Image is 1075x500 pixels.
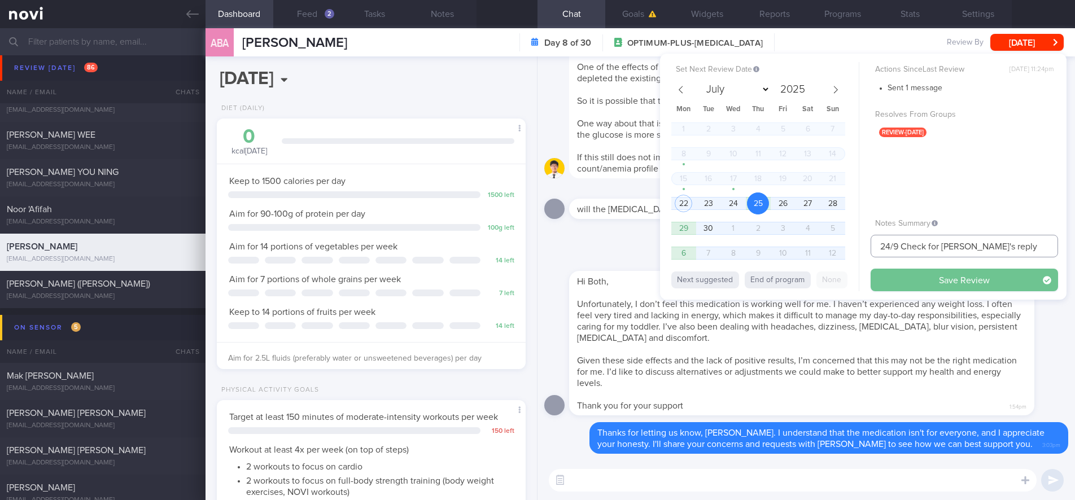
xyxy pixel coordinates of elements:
[676,65,854,75] label: Set Next Review Date
[486,224,514,233] div: 100 g left
[228,127,270,157] div: kcal [DATE]
[772,217,794,239] span: October 3, 2025
[7,106,199,115] div: [EMAIL_ADDRESS][DOMAIN_NAME]
[217,386,319,394] div: Physical Activity Goals
[486,322,514,331] div: 14 left
[7,371,94,380] span: Mak [PERSON_NAME]
[701,81,770,98] select: Month
[486,290,514,298] div: 7 left
[7,143,199,152] div: [EMAIL_ADDRESS][DOMAIN_NAME]
[671,271,739,288] button: Next suggested
[229,177,346,186] span: Keep to 1500 calories per day
[721,106,746,113] span: Wed
[7,279,150,288] span: [PERSON_NAME] ([PERSON_NAME])
[577,356,1017,388] span: Given these side effects and the lack of positive results, I’m concerned that this may not be the...
[797,192,819,214] span: September 27, 2025
[7,130,95,139] span: [PERSON_NAME] WEE
[888,81,1058,94] li: Sent 1 message
[7,242,77,251] span: [PERSON_NAME]
[203,21,237,65] div: ABA
[544,37,591,49] strong: Day 8 of 30
[947,38,984,48] span: Review By
[577,205,827,214] span: will the [MEDICAL_DATA] check for iron and [MEDICAL_DATA]?
[821,192,844,214] span: September 28, 2025
[229,308,375,317] span: Keep to 14 portions of fruits per week
[746,106,771,113] span: Thu
[7,255,199,264] div: [EMAIL_ADDRESS][DOMAIN_NAME]
[772,192,794,214] span: September 26, 2025
[7,205,52,214] span: Noor 'Afifah
[871,269,1058,291] button: Save Review
[577,153,980,173] span: If this still does not improve the energy levels, then some blood works may be considered. A full...
[671,106,696,113] span: Mon
[246,458,513,472] li: 2 workouts to focus on cardio
[229,275,401,284] span: Aim for 7 portions of whole grains per week
[577,277,609,286] span: Hi Both,
[597,428,1045,449] span: Thanks for letting us know, [PERSON_NAME]. I understand that the medication isn't for everyone, a...
[797,217,819,239] span: October 4, 2025
[771,106,796,113] span: Fri
[776,84,807,95] input: Year
[229,242,397,251] span: Aim for 14 portions of vegetables per week
[325,9,334,19] div: 2
[722,242,744,264] span: October 8, 2025
[627,38,763,49] span: OPTIMUM-PLUS-[MEDICAL_DATA]
[747,242,769,264] span: October 9, 2025
[228,354,482,362] span: Aim for 2.5L fluids (preferably water or unsweetened beverages) per day
[577,300,1021,343] span: Unfortunately, I don’t feel this medication is working well for me. I haven’t experienced any wei...
[7,181,199,189] div: [EMAIL_ADDRESS][DOMAIN_NAME]
[486,191,514,200] div: 1500 left
[577,97,899,106] span: So it is possible that the reduced portions may not sustain you to your next intake.
[672,192,694,214] span: September 22, 2025
[1010,400,1026,411] span: 1:54pm
[229,413,498,422] span: Target at least 150 minutes of moderate-intensity workouts per week
[577,401,683,410] span: Thank you for your support
[7,93,75,102] span: [PERSON_NAME]
[7,384,199,393] div: [EMAIL_ADDRESS][DOMAIN_NAME]
[7,218,199,226] div: [EMAIL_ADDRESS][DOMAIN_NAME]
[672,217,694,239] span: September 29, 2025
[747,217,769,239] span: October 2, 2025
[796,106,820,113] span: Sat
[246,472,513,498] li: 2 workouts to focus on full-body strength training (body weight exercises, NOVI workouts)
[228,127,270,147] div: 0
[722,192,744,214] span: September 24, 2025
[821,242,844,264] span: October 12, 2025
[875,220,938,227] span: Notes Summary
[747,192,769,214] span: September 25, 2025
[486,427,514,436] div: 150 left
[697,242,719,264] span: October 7, 2025
[875,65,1054,75] label: Actions Since Last Review
[696,106,721,113] span: Tue
[242,36,347,50] span: [PERSON_NAME]
[160,340,206,363] div: Chats
[875,110,1054,120] label: Resolves From Groups
[229,445,409,454] span: Workout at least 4x per week (on top of steps)
[7,168,119,177] span: [PERSON_NAME] YOU NING
[7,446,146,455] span: [PERSON_NAME] [PERSON_NAME]
[229,209,365,218] span: Aim for 90-100g of protein per day
[7,56,75,65] span: [PERSON_NAME]
[7,409,146,418] span: [PERSON_NAME] [PERSON_NAME]
[7,459,199,467] div: [EMAIL_ADDRESS][DOMAIN_NAME]
[745,271,811,288] button: End of program
[821,217,844,239] span: October 5, 2025
[577,119,1013,139] span: One way about that is to have smaller more frequent meals (but still keeping to the 1500 kcal dai...
[697,217,719,239] span: September 30, 2025
[7,292,199,301] div: [EMAIL_ADDRESS][DOMAIN_NAME]
[577,63,1000,83] span: One of the effects of the medication is also to reduce the release of new sugars in the blood. So...
[722,217,744,239] span: October 1, 2025
[1042,438,1060,449] span: 3:03pm
[71,322,81,332] span: 5
[820,106,845,113] span: Sun
[7,483,75,492] span: [PERSON_NAME]
[7,69,199,77] div: [EMAIL_ADDRESS][DOMAIN_NAME]
[772,242,794,264] span: October 10, 2025
[697,192,719,214] span: September 23, 2025
[990,34,1064,51] button: [DATE]
[486,257,514,265] div: 14 left
[217,104,265,113] div: Diet (Daily)
[797,242,819,264] span: October 11, 2025
[672,242,694,264] span: October 6, 2025
[879,128,927,137] span: review-[DATE]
